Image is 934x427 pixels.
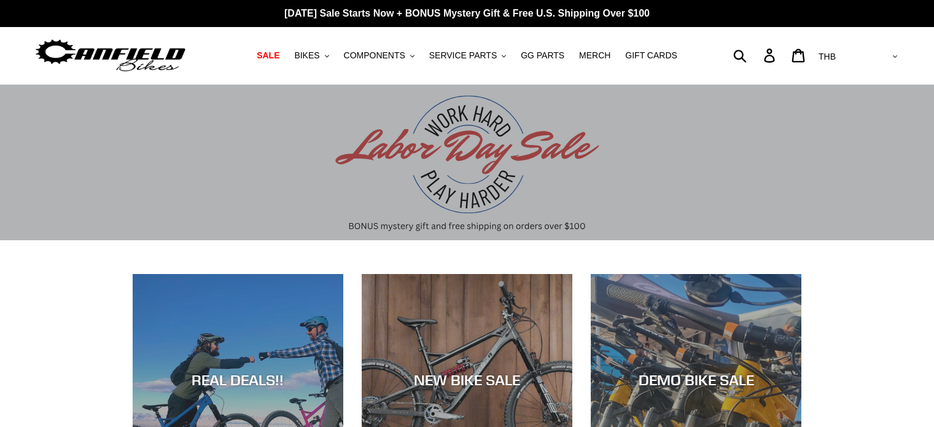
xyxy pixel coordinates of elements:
span: GG PARTS [521,50,564,61]
span: SALE [257,50,279,61]
div: REAL DEALS!! [133,370,343,388]
a: MERCH [573,47,617,64]
span: SERVICE PARTS [429,50,497,61]
button: BIKES [288,47,335,64]
span: BIKES [294,50,319,61]
span: GIFT CARDS [625,50,677,61]
div: NEW BIKE SALE [362,370,572,388]
div: DEMO BIKE SALE [591,370,801,388]
span: COMPONENTS [344,50,405,61]
a: GIFT CARDS [619,47,683,64]
a: GG PARTS [515,47,570,64]
img: Canfield Bikes [34,36,187,75]
a: SALE [251,47,286,64]
span: MERCH [579,50,610,61]
input: Search [740,42,771,69]
button: SERVICE PARTS [423,47,512,64]
button: COMPONENTS [338,47,421,64]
